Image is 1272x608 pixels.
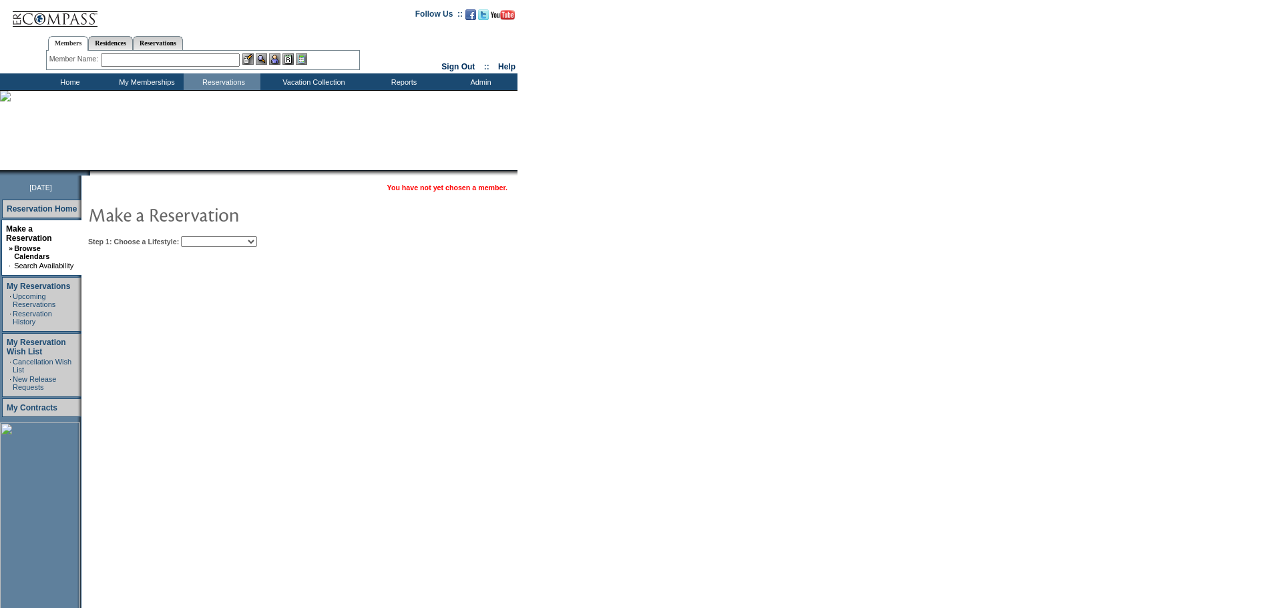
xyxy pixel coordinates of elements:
[9,310,11,326] td: ·
[415,8,463,24] td: Follow Us ::
[9,262,13,270] td: ·
[282,53,294,65] img: Reservations
[364,73,441,90] td: Reports
[88,201,355,228] img: pgTtlMakeReservation.gif
[7,204,77,214] a: Reservation Home
[14,262,73,270] a: Search Availability
[133,36,183,50] a: Reservations
[13,358,71,374] a: Cancellation Wish List
[498,62,515,71] a: Help
[48,36,89,51] a: Members
[242,53,254,65] img: b_edit.gif
[184,73,260,90] td: Reservations
[29,184,52,192] span: [DATE]
[13,310,52,326] a: Reservation History
[13,292,55,308] a: Upcoming Reservations
[441,73,517,90] td: Admin
[484,62,489,71] span: ::
[9,244,13,252] b: »
[85,170,90,176] img: promoShadowLeftCorner.gif
[491,13,515,21] a: Subscribe to our YouTube Channel
[30,73,107,90] td: Home
[9,358,11,374] td: ·
[6,224,52,243] a: Make a Reservation
[14,244,49,260] a: Browse Calendars
[478,9,489,20] img: Follow us on Twitter
[491,10,515,20] img: Subscribe to our YouTube Channel
[269,53,280,65] img: Impersonate
[88,238,179,246] b: Step 1: Choose a Lifestyle:
[256,53,267,65] img: View
[90,170,91,176] img: blank.gif
[387,184,507,192] span: You have not yet chosen a member.
[49,53,101,65] div: Member Name:
[7,403,57,412] a: My Contracts
[441,62,475,71] a: Sign Out
[9,375,11,391] td: ·
[465,13,476,21] a: Become our fan on Facebook
[7,282,70,291] a: My Reservations
[478,13,489,21] a: Follow us on Twitter
[88,36,133,50] a: Residences
[9,292,11,308] td: ·
[465,9,476,20] img: Become our fan on Facebook
[13,375,56,391] a: New Release Requests
[107,73,184,90] td: My Memberships
[296,53,307,65] img: b_calculator.gif
[260,73,364,90] td: Vacation Collection
[7,338,66,356] a: My Reservation Wish List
